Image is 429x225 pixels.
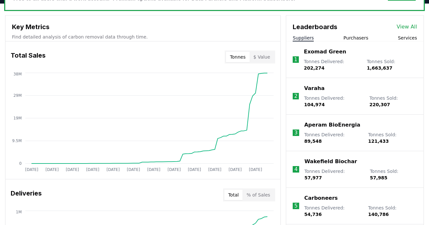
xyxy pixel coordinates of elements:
span: 202,274 [304,65,325,71]
a: Carboneers [304,194,338,202]
a: Wakefield Biochar [304,158,357,165]
p: Tonnes Sold : [368,205,417,218]
p: Tonnes Sold : [369,95,417,108]
button: Suppliers [293,35,314,41]
p: Tonnes Delivered : [304,168,363,181]
p: 5 [294,202,298,210]
tspan: 19M [13,116,22,120]
h3: Key Metrics [12,22,274,32]
a: Varaha [304,84,324,92]
tspan: [DATE] [127,167,140,172]
span: 89,548 [304,139,322,144]
h3: Total Sales [11,51,46,63]
p: 1 [294,56,297,63]
tspan: [DATE] [167,167,181,172]
button: Purchasers [344,35,368,41]
tspan: 9.5M [12,139,22,143]
span: 121,433 [368,139,389,144]
p: Tonnes Sold : [368,131,417,144]
tspan: [DATE] [107,167,120,172]
p: Find detailed analysis of carbon removal data through time. [12,34,274,40]
tspan: [DATE] [66,167,79,172]
p: Tonnes Delivered : [304,131,362,144]
p: 3 [294,129,298,137]
span: 1,663,637 [367,65,392,71]
h3: Leaderboards [293,22,337,32]
h3: Deliveries [11,188,42,201]
button: Tonnes [226,52,249,62]
span: 57,977 [304,175,322,180]
button: Total [224,190,243,200]
tspan: [DATE] [188,167,201,172]
tspan: [DATE] [25,167,39,172]
p: Tonnes Sold : [370,168,417,181]
tspan: [DATE] [229,167,242,172]
tspan: 29M [13,93,22,98]
a: Aperam BioEnergia [304,121,360,129]
p: Tonnes Delivered : [304,95,363,108]
tspan: [DATE] [46,167,59,172]
button: $ Value [250,52,274,62]
a: View All [397,23,417,31]
p: 4 [294,165,298,173]
button: % of Sales [243,190,274,200]
tspan: [DATE] [208,167,221,172]
tspan: [DATE] [147,167,161,172]
span: 57,985 [370,175,387,180]
tspan: [DATE] [249,167,262,172]
span: 220,307 [369,102,390,107]
a: Exomad Green [304,48,346,56]
p: 2 [294,92,298,100]
button: Services [398,35,417,41]
tspan: 38M [13,72,22,76]
tspan: 1M [16,210,22,214]
span: 104,974 [304,102,325,107]
p: Tonnes Delivered : [304,58,361,71]
tspan: 0 [19,161,22,166]
span: 54,736 [304,212,322,217]
p: Tonnes Delivered : [304,205,362,218]
tspan: [DATE] [86,167,99,172]
p: Tonnes Sold : [367,58,417,71]
span: 140,786 [368,212,389,217]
